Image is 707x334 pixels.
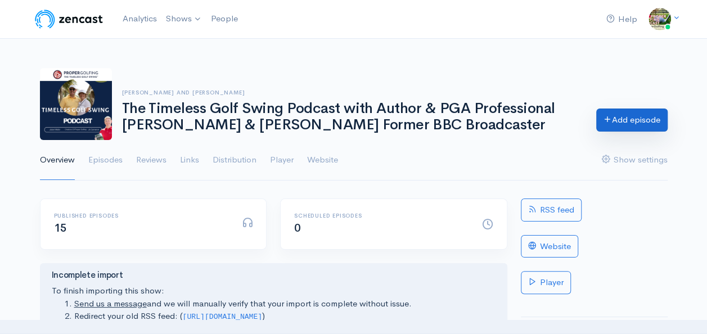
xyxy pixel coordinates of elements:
h6: [PERSON_NAME] and [PERSON_NAME] [122,89,583,96]
a: Episodes [88,140,123,180]
img: ZenCast Logo [33,8,105,30]
a: Website [521,235,578,258]
h6: Published episodes [54,213,228,219]
a: Help [602,7,642,31]
code: [URL][DOMAIN_NAME] [183,313,263,321]
a: Analytics [118,7,161,31]
a: Overview [40,140,75,180]
h1: The Timeless Golf Swing Podcast with Author & PGA Professional [PERSON_NAME] & [PERSON_NAME] Form... [122,101,583,133]
a: Distribution [213,140,256,180]
img: ... [649,8,671,30]
a: Show settings [602,140,668,180]
span: 15 [54,221,67,235]
a: Shows [161,7,206,31]
a: Player [521,271,571,294]
a: Links [180,140,199,180]
a: Add episode [596,109,668,132]
h4: Incomplete import [52,270,496,280]
a: Website [307,140,338,180]
h6: Scheduled episodes [294,213,469,219]
a: People [206,7,242,31]
span: 0 [294,221,301,235]
a: RSS feed [521,198,582,222]
a: Reviews [136,140,166,180]
li: and we will manually verify that your import is complete without issue. [74,297,496,310]
a: Send us a message [74,298,147,309]
a: Player [270,140,294,180]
